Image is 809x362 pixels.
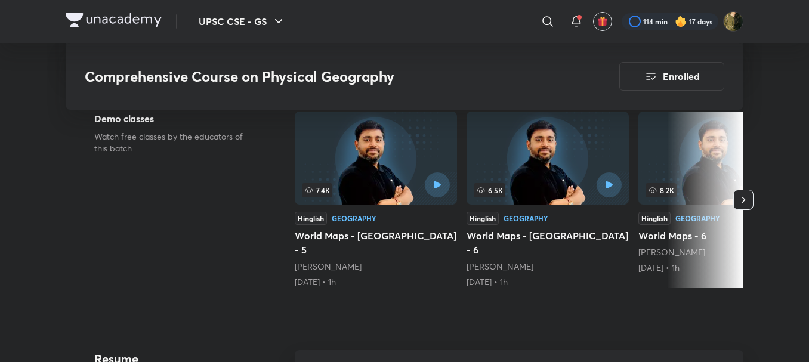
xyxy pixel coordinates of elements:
button: Enrolled [619,62,724,91]
h3: Comprehensive Course on Physical Geography [85,68,552,85]
h5: Demo classes [94,112,257,126]
span: 6.5K [474,183,505,197]
a: [PERSON_NAME] [638,246,705,258]
a: World Maps - Africa - 5 [295,112,457,288]
span: 7.4K [302,183,332,197]
a: [PERSON_NAME] [467,261,533,272]
img: avatar [597,16,608,27]
a: Company Logo [66,13,162,30]
div: Geography [332,215,376,222]
div: Hinglish [295,212,327,225]
a: World Maps - Africa - 6 [467,112,629,288]
div: Hinglish [638,212,671,225]
div: Sudarshan Gurjar [638,246,801,258]
a: 6.5KHinglishGeographyWorld Maps - [GEOGRAPHIC_DATA] - 6[PERSON_NAME][DATE] • 1h [467,112,629,288]
div: Sudarshan Gurjar [295,261,457,273]
img: Ruhi Chi [723,11,743,32]
div: 24th Apr • 1h [638,262,801,274]
a: 8.2KHinglishGeographyWorld Maps - 6[PERSON_NAME][DATE] • 1h [638,112,801,274]
div: 23rd Apr • 1h [467,276,629,288]
h5: World Maps - [GEOGRAPHIC_DATA] - 6 [467,228,629,257]
h5: World Maps - 6 [638,228,801,243]
button: UPSC CSE - GS [192,10,293,33]
a: 7.4KHinglishGeographyWorld Maps - [GEOGRAPHIC_DATA] - 5[PERSON_NAME][DATE] • 1h [295,112,457,288]
img: Company Logo [66,13,162,27]
p: Watch free classes by the educators of this batch [94,131,257,154]
a: World Maps - 6 [638,112,801,274]
div: 21st Apr • 1h [295,276,457,288]
div: Sudarshan Gurjar [467,261,629,273]
button: avatar [593,12,612,31]
div: Geography [504,215,548,222]
div: Hinglish [467,212,499,225]
span: 8.2K [646,183,677,197]
a: [PERSON_NAME] [295,261,362,272]
h5: World Maps - [GEOGRAPHIC_DATA] - 5 [295,228,457,257]
img: streak [675,16,687,27]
